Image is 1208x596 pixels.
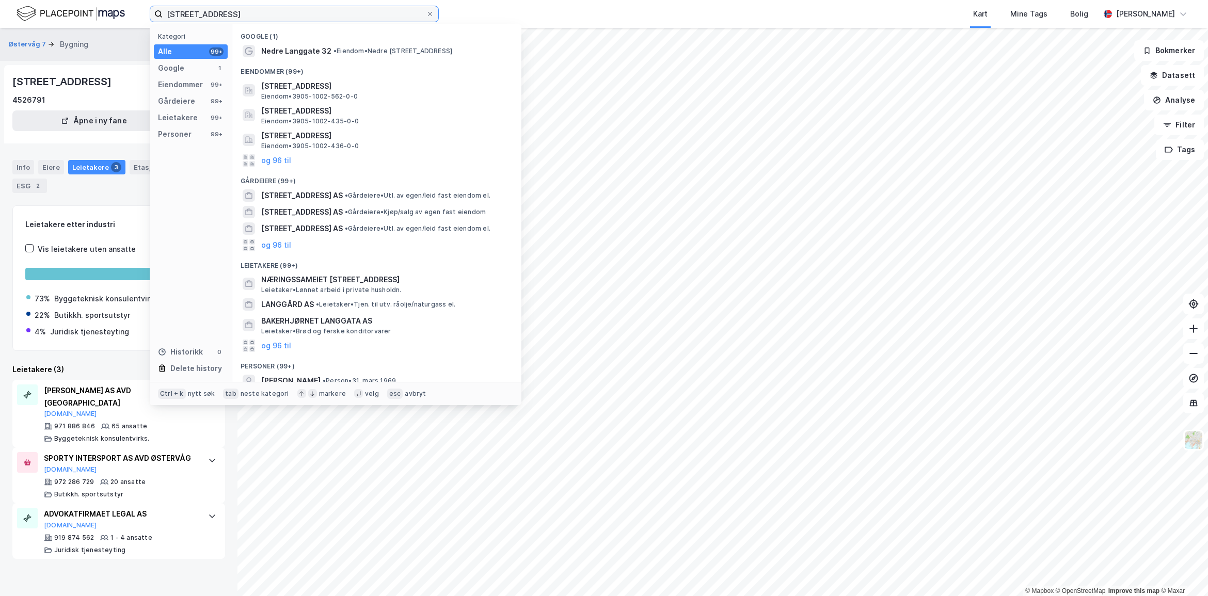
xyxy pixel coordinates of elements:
[54,478,94,486] div: 972 286 729
[1156,546,1208,596] iframe: Chat Widget
[158,62,184,74] div: Google
[209,97,224,105] div: 99+
[25,218,212,231] div: Leietakere etter industri
[163,6,426,22] input: Søk på adresse, matrikkel, gårdeiere, leietakere eller personer
[261,92,358,101] span: Eiendom • 3905-1002-562-0-0
[405,390,426,398] div: avbryt
[261,80,509,92] span: [STREET_ADDRESS]
[1156,546,1208,596] div: Kontrollprogram for chat
[316,300,455,309] span: Leietaker • Tjen. til utv. råolje/naturgass el.
[261,142,359,150] span: Eiendom • 3905-1002-436-0-0
[319,390,346,398] div: markere
[110,534,152,542] div: 1 - 4 ansatte
[261,340,291,352] button: og 96 til
[261,105,509,117] span: [STREET_ADDRESS]
[1025,587,1054,594] a: Mapbox
[1154,115,1204,135] button: Filter
[1116,8,1175,20] div: [PERSON_NAME]
[333,47,337,55] span: •
[261,273,509,286] span: NÆRINGSSAMEIET [STREET_ADDRESS]
[387,389,403,399] div: esc
[345,224,348,232] span: •
[54,534,94,542] div: 919 874 562
[209,80,224,89] div: 99+
[38,243,136,255] div: Vis leietakere uten ansatte
[158,33,228,40] div: Kategori
[54,293,160,305] div: Byggeteknisk konsulentvirks.
[261,298,314,311] span: LANGGÅRD AS
[12,110,176,131] button: Åpne i ny fane
[345,208,348,216] span: •
[33,181,43,191] div: 2
[232,354,521,373] div: Personer (99+)
[158,389,186,399] div: Ctrl + k
[316,300,319,308] span: •
[232,59,521,78] div: Eiendommer (99+)
[158,111,198,124] div: Leietakere
[241,390,289,398] div: neste kategori
[365,390,379,398] div: velg
[35,293,50,305] div: 73%
[232,24,521,43] div: Google (1)
[232,169,521,187] div: Gårdeiere (99+)
[17,5,125,23] img: logo.f888ab2527a4732fd821a326f86c7f29.svg
[68,160,125,174] div: Leietakere
[158,45,172,58] div: Alle
[112,422,147,430] div: 65 ansatte
[261,130,509,142] span: [STREET_ADDRESS]
[1070,8,1088,20] div: Bolig
[111,162,121,172] div: 3
[345,224,490,233] span: Gårdeiere • Utl. av egen/leid fast eiendom el.
[60,38,88,51] div: Bygning
[188,390,215,398] div: nytt søk
[261,239,291,251] button: og 96 til
[1184,430,1203,450] img: Z
[223,389,239,399] div: tab
[1156,139,1204,160] button: Tags
[44,410,97,418] button: [DOMAIN_NAME]
[44,452,198,464] div: SPORTY INTERSPORT AS AVD ØSTERVÅG
[973,8,988,20] div: Kart
[1108,587,1159,594] a: Improve this map
[110,478,146,486] div: 20 ansatte
[54,546,125,554] div: Juridisk tjenesteyting
[1056,587,1106,594] a: OpenStreetMap
[44,508,198,520] div: ADVOKATFIRMAET LEGAL AS
[261,375,321,387] span: [PERSON_NAME]
[54,422,95,430] div: 971 886 846
[261,222,343,235] span: [STREET_ADDRESS] AS
[54,309,130,321] div: Butikkh. sportsutstyr
[50,326,129,338] div: Juridisk tjenesteyting
[12,179,47,193] div: ESG
[261,206,343,218] span: [STREET_ADDRESS] AS
[1144,90,1204,110] button: Analyse
[209,130,224,138] div: 99+
[54,434,150,443] div: Byggeteknisk konsulentvirks.
[209,47,224,56] div: 99+
[35,326,46,338] div: 4%
[158,346,203,358] div: Historikk
[44,384,198,409] div: [PERSON_NAME] AS AVD [GEOGRAPHIC_DATA]
[345,191,348,199] span: •
[170,362,222,375] div: Delete history
[12,363,225,376] div: Leietakere (3)
[158,128,192,140] div: Personer
[215,64,224,72] div: 1
[323,377,396,385] span: Person • 31. mars 1969
[232,253,521,272] div: Leietakere (99+)
[215,348,224,356] div: 0
[209,114,224,122] div: 99+
[345,191,490,200] span: Gårdeiere • Utl. av egen/leid fast eiendom el.
[1010,8,1047,20] div: Mine Tags
[44,465,97,474] button: [DOMAIN_NAME]
[158,95,195,107] div: Gårdeiere
[54,490,123,498] div: Butikkh. sportsutstyr
[323,377,326,384] span: •
[38,160,64,174] div: Eiere
[44,521,97,529] button: [DOMAIN_NAME]
[35,309,50,321] div: 22%
[134,163,197,172] div: Etasjer og enheter
[12,94,45,106] div: 4526791
[12,160,34,174] div: Info
[1141,65,1204,86] button: Datasett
